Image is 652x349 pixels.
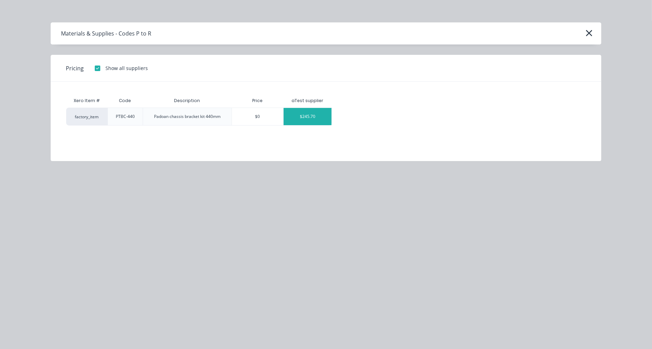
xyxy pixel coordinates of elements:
span: Pricing [66,64,84,72]
div: Price [232,94,283,108]
div: Padoan chassis bracket kit 440mm [154,113,221,120]
div: Xero Item # [66,94,108,108]
div: $245.70 [284,108,332,125]
div: $0 [232,108,283,125]
div: factory_item [66,108,108,126]
div: Code [114,92,137,109]
div: PTBC-440 [116,113,135,120]
div: Show all suppliers [105,64,148,72]
div: aTest supplier [292,98,324,104]
div: Materials & Supplies - Codes P to R [61,29,151,38]
div: Description [169,92,206,109]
